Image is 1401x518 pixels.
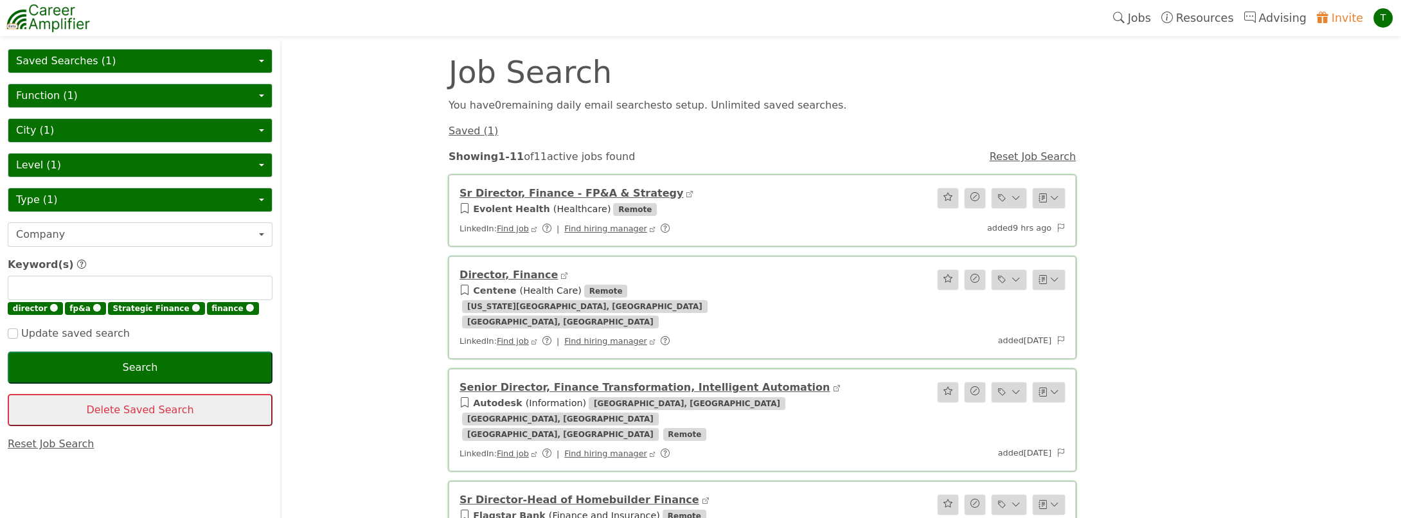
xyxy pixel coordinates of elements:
span: finance [207,302,259,315]
span: [GEOGRAPHIC_DATA], [GEOGRAPHIC_DATA] [462,316,658,328]
div: of 11 active jobs found [448,83,916,231]
span: [GEOGRAPHIC_DATA], [GEOGRAPHIC_DATA] [589,397,785,410]
button: Saved Searches (1) [8,49,272,73]
a: Autodesk [473,398,522,408]
a: Invite [1312,3,1368,33]
a: Evolent Health [473,204,550,214]
span: director [8,302,63,315]
span: fp&a [65,302,106,315]
div: Job Search [441,57,923,87]
span: ( Information ) [526,398,587,408]
a: Advising [1238,3,1311,33]
button: Type (1) [8,188,272,212]
a: Find job [497,449,529,458]
button: Search [8,352,272,384]
span: LinkedIn: [460,336,677,346]
button: Company [8,222,272,247]
span: ( Healthcare ) [553,204,611,214]
span: Keyword(s) [8,258,74,271]
div: added [DATE] [866,334,1073,348]
strong: Showing 1 - 11 [456,86,532,119]
span: 🅧 [246,304,254,313]
span: ( Health Care ) [519,285,581,296]
span: LinkedIn: [460,449,677,458]
a: Sr Director-Head of Homebuilder Finance [460,494,699,506]
a: Resources [1156,3,1239,33]
a: Find job [497,224,529,233]
span: | [557,336,559,346]
button: Level (1) [8,153,272,177]
img: career-amplifier-logo.png [6,2,90,34]
div: You have 0 remaining daily email search es to setup. Unlimited saved searches. [441,98,1084,113]
a: Find hiring manager [564,336,647,346]
button: Function (1) [8,84,272,108]
a: Reset Job Search [8,438,94,450]
a: Director, Finance [460,269,558,281]
span: [US_STATE][GEOGRAPHIC_DATA], [GEOGRAPHIC_DATA] [462,300,707,313]
a: Find job [497,336,529,346]
a: Sr Director, Finance - FP&A & Strategy [460,187,683,199]
button: City (1) [8,118,272,143]
span: Remote [613,203,657,216]
a: Find hiring manager [564,449,647,458]
span: [GEOGRAPHIC_DATA], [GEOGRAPHIC_DATA] [462,428,658,441]
span: [GEOGRAPHIC_DATA], [GEOGRAPHIC_DATA] [462,413,658,425]
span: | [557,224,559,233]
span: | [557,449,559,458]
span: Strategic Finance [108,302,205,315]
span: Remote [584,285,628,298]
a: Jobs [1108,3,1156,33]
a: Reset Job Search [990,150,1076,163]
div: T [1373,8,1393,28]
button: Delete Saved Search [8,394,272,426]
div: added [DATE] [866,447,1073,460]
a: Find hiring manager [564,224,647,233]
a: Saved (1) [449,125,498,137]
span: Update saved search [18,327,130,339]
a: Senior Director, Finance Transformation, Intelligent Automation [460,381,830,393]
span: 🅧 [50,304,58,313]
span: 🅧 [93,304,101,313]
span: 🅧 [192,304,200,313]
span: LinkedIn: [460,224,677,233]
div: added 9 hrs ago [866,222,1073,235]
a: Centene [473,285,516,296]
span: Remote [663,428,707,441]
